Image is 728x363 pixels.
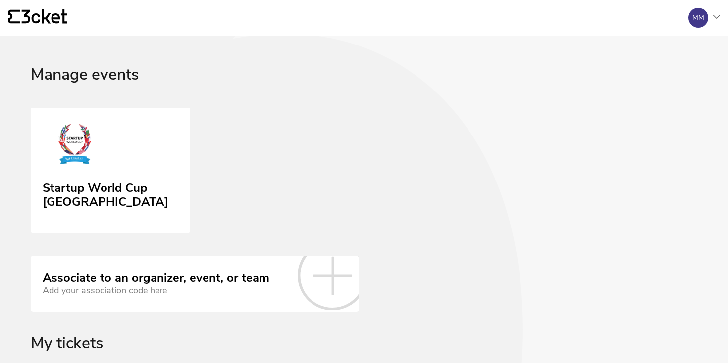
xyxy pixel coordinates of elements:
a: Associate to an organizer, event, or team Add your association code here [31,256,359,311]
div: Associate to an organizer, event, or team [43,272,269,285]
div: Manage events [31,66,697,108]
div: Add your association code here [43,285,269,296]
img: Startup World Cup Portugal [43,124,107,168]
div: Startup World Cup [GEOGRAPHIC_DATA] [43,178,178,209]
g: {' '} [8,10,20,24]
a: Startup World Cup Portugal Startup World Cup [GEOGRAPHIC_DATA] [31,108,190,233]
div: MM [692,14,704,22]
a: {' '} [8,9,67,26]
